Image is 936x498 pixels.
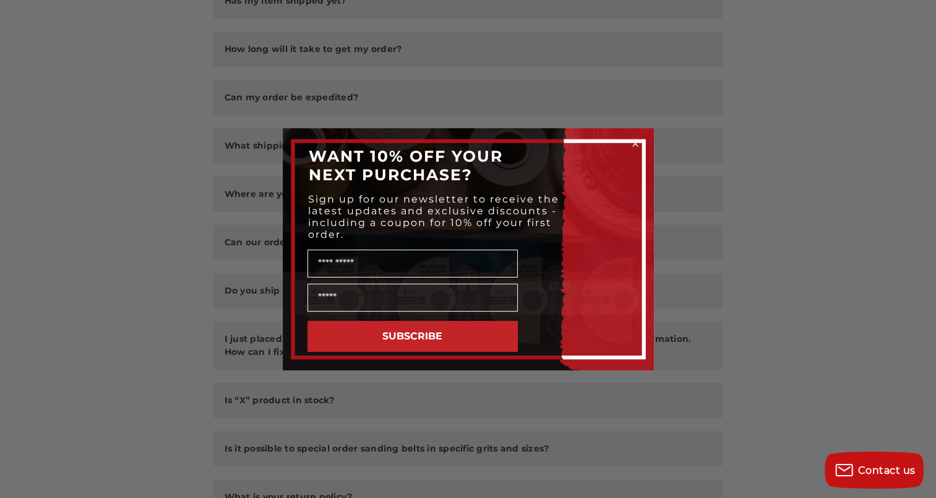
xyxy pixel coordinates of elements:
[307,284,518,312] input: Email
[308,193,559,240] span: Sign up for our newsletter to receive the latest updates and exclusive discounts - including a co...
[307,321,518,352] button: SUBSCRIBE
[629,138,642,150] button: Close dialog
[825,452,924,489] button: Contact us
[858,465,916,476] span: Contact us
[309,147,503,184] span: WANT 10% OFF YOUR NEXT PURCHASE?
